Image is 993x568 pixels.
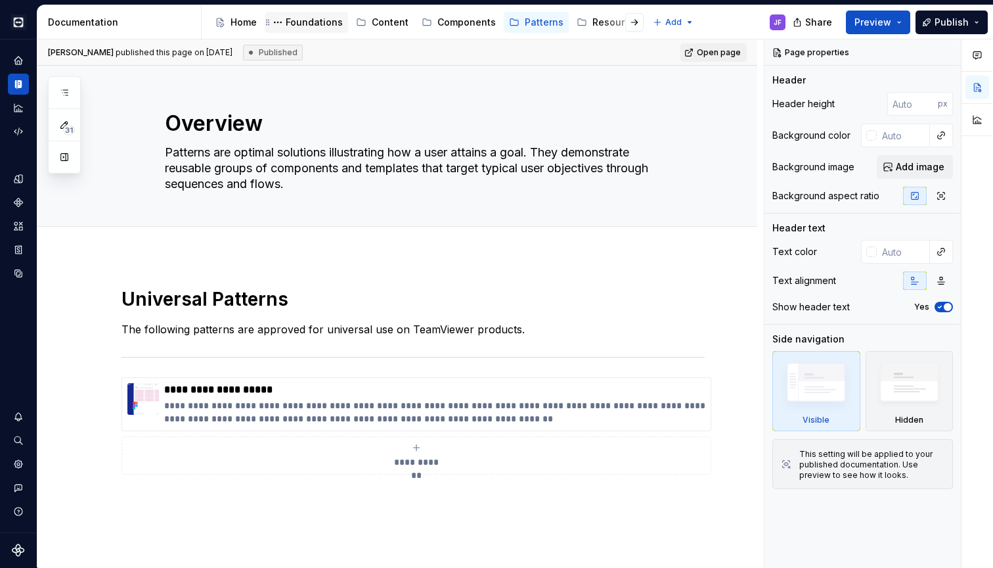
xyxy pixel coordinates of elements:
div: JF [774,17,782,28]
button: Publish [916,11,988,34]
a: Assets [8,216,29,237]
span: Open page [697,47,741,58]
div: Page tree [210,9,646,35]
input: Auto [877,240,930,264]
span: published this page on [DATE] [48,47,232,58]
div: Show header text [772,300,850,314]
div: Content [372,16,408,29]
div: Text alignment [772,274,836,287]
div: Background color [772,129,850,142]
input: Auto [887,92,938,116]
div: Text color [772,245,817,258]
div: Side navigation [772,333,845,346]
span: 31 [63,125,75,135]
a: Documentation [8,74,29,95]
div: Documentation [48,16,196,29]
p: The following patterns are approved for universal use on TeamViewer products. [121,321,705,337]
div: This setting will be applied to your published documentation. Use preview to see how it looks. [799,449,944,481]
div: Hidden [895,415,923,425]
a: Analytics [8,97,29,118]
div: Foundations [286,16,343,29]
div: Hidden [866,351,954,431]
div: Visible [772,351,860,431]
a: Home [8,50,29,71]
button: Preview [846,11,910,34]
span: Preview [854,16,891,29]
button: Search ⌘K [8,430,29,451]
div: Published [243,45,303,60]
div: Visible [803,415,829,425]
p: px [938,99,948,109]
span: Publish [935,16,969,29]
span: Add [665,17,682,28]
label: Yes [914,302,929,312]
div: Components [437,16,496,29]
a: Design tokens [8,168,29,189]
input: Auto [877,124,930,147]
a: Home [210,12,262,33]
a: Open page [680,43,747,62]
div: Patterns [525,16,563,29]
a: Resources [571,12,646,33]
h1: Universal Patterns [121,287,705,311]
span: Share [805,16,832,29]
a: Storybook stories [8,239,29,260]
a: Patterns [504,12,569,33]
a: Components [416,12,501,33]
a: Foundations [265,12,348,33]
button: Share [786,11,841,34]
div: Background image [772,160,854,174]
button: Contact support [8,477,29,498]
div: Home [231,16,257,29]
div: Header text [772,222,826,235]
a: Code automation [8,121,29,142]
button: Notifications [8,406,29,427]
span: Add image [896,160,944,174]
a: Settings [8,454,29,475]
div: Header height [772,97,835,110]
button: Add [649,13,698,32]
button: Add image [877,155,953,179]
textarea: Patterns are optimal solutions illustrating how a user attains a goal. They demonstrate reusable ... [162,142,659,195]
textarea: Overview [162,108,659,139]
a: Data sources [8,263,29,284]
svg: Supernova Logo [12,544,25,557]
a: Components [8,192,29,213]
div: Header [772,74,806,87]
span: [PERSON_NAME] [48,47,114,57]
img: 099094b4-7239-428e-a97f-033c17462c6c.png [127,383,159,415]
a: Content [351,12,414,33]
div: Resources [592,16,641,29]
img: e3886e02-c8c5-455d-9336-29756fd03ba2.png [11,14,26,30]
div: Background aspect ratio [772,189,879,202]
